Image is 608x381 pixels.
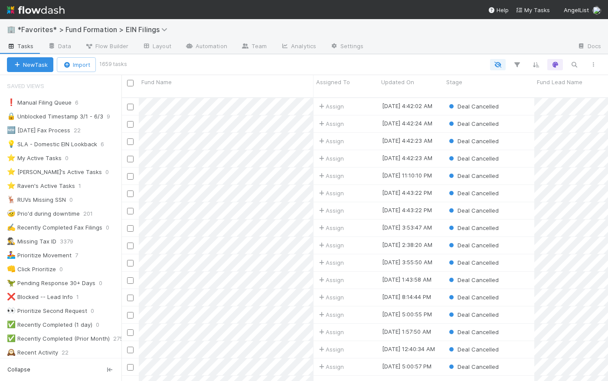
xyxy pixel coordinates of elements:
div: Prio'd during downtime [7,208,80,219]
span: 🤕 [7,210,16,217]
span: 201 [83,208,101,219]
span: Saved Views [7,77,44,95]
input: Toggle Row Selected [127,156,134,162]
span: ✅ [7,321,16,328]
span: ⭐ [7,168,16,175]
input: Toggle Row Selected [127,121,134,128]
span: Assign [317,223,344,232]
div: Deal Cancelled [447,137,499,145]
span: 0 [65,153,77,164]
div: Recently Completed Fax Filings [7,222,102,233]
span: Deal Cancelled [447,346,499,353]
span: Assign [317,362,344,371]
span: 22 [74,125,89,136]
input: Toggle Row Selected [127,295,134,301]
div: Assign [317,171,344,180]
span: Assign [317,258,344,267]
span: 👀 [7,307,16,314]
span: 0 [99,278,111,289]
a: Flow Builder [78,40,135,54]
div: Assign [317,241,344,250]
span: Assign [317,137,344,145]
div: Unblocked Timestamp 3/1 - 6/3 [7,111,103,122]
span: Tasks [7,42,34,50]
a: Data [41,40,78,54]
span: Assign [317,345,344,354]
div: [DATE] 8:14:44 PM [382,292,431,301]
span: Assign [317,276,344,284]
span: 22 [62,347,77,358]
input: Toggle Row Selected [127,208,134,214]
button: NewTask [7,57,53,72]
input: Toggle Row Selected [127,277,134,284]
div: Assign [317,102,344,111]
img: avatar_b467e446-68e1-4310-82a7-76c532dc3f4b.png [592,6,601,15]
span: Deal Cancelled [447,207,499,214]
div: [DATE] 4:42:24 AM [382,119,432,128]
span: Fund Name [141,78,172,86]
div: Deal Cancelled [447,310,499,319]
a: Automation [178,40,234,54]
span: 9 [107,111,119,122]
input: Toggle Row Selected [127,104,134,110]
span: Deal Cancelled [447,172,499,179]
div: Deal Cancelled [447,119,499,128]
div: My Active Tasks [7,153,62,164]
span: 💡 [7,140,16,148]
div: Recent Activity [7,347,58,358]
div: Deal Cancelled [447,362,499,371]
span: Assign [317,154,344,163]
span: 🕵️‍♂️ [7,237,16,245]
div: [DATE] 4:43:22 PM [382,206,432,214]
div: Recently Completed (Prior Month) [7,333,110,344]
span: Assign [317,328,344,336]
a: Layout [135,40,178,54]
div: [DATE] 3:53:47 AM [382,223,432,232]
div: Deal Cancelled [447,345,499,354]
a: Team [234,40,274,54]
span: 🏢 [7,26,16,33]
span: 👊 [7,265,16,273]
span: Deal Cancelled [447,328,499,335]
div: Click Prioritize [7,264,56,275]
span: 6 [101,139,113,150]
span: My Tasks [516,7,550,13]
div: [DATE] Fax Process [7,125,70,136]
div: [DATE] 1:43:58 AM [382,275,431,284]
span: 0 [96,319,108,330]
div: Missing Tax ID [7,236,56,247]
input: Toggle Row Selected [127,364,134,371]
div: Blocked -- Lead Info [7,292,73,302]
input: Toggle Row Selected [127,190,134,197]
span: ✍️ [7,223,16,231]
a: My Tasks [516,6,550,14]
span: 6 [75,97,87,108]
button: Import [57,57,96,72]
span: Deal Cancelled [447,311,499,318]
div: Deal Cancelled [447,258,499,267]
span: 0 [105,167,118,177]
div: [DATE] 5:00:57 PM [382,362,431,371]
div: Deal Cancelled [447,171,499,180]
a: Analytics [274,40,323,54]
div: [DATE] 4:42:23 AM [382,154,432,162]
span: 🚣‍♀️ [7,251,16,259]
span: Assign [317,189,344,197]
span: 0 [69,194,82,205]
div: Help [488,6,509,14]
div: Raven's Active Tasks [7,181,75,191]
span: ❌ [7,293,16,300]
div: Deal Cancelled [447,206,499,215]
span: Assign [317,119,344,128]
div: Pending Response 30+ Days [7,278,95,289]
input: Toggle All Rows Selected [127,80,134,86]
span: Deal Cancelled [447,276,499,283]
span: Assign [317,206,344,215]
span: 0 [91,305,103,316]
div: Deal Cancelled [447,328,499,336]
